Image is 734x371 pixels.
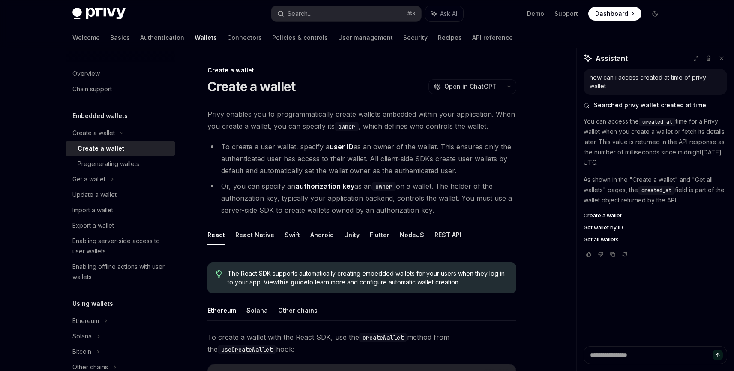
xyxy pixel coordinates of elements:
a: Create a wallet [584,212,727,219]
span: Privy enables you to programmatically create wallets embedded within your application. When you c... [207,108,516,132]
svg: Tip [216,270,222,278]
span: Ask AI [440,9,457,18]
a: Pregenerating wallets [66,156,175,172]
a: Dashboard [588,7,641,21]
a: this guide [278,278,308,286]
strong: user ID [330,142,354,151]
a: Get wallet by ID [584,224,727,231]
div: Export a wallet [72,220,114,231]
div: Enabling server-side access to user wallets [72,236,170,256]
span: Get wallet by ID [584,224,623,231]
button: Ethereum [207,300,236,320]
p: As shown in the "Create a wallet" and "Get all wallets" pages, the field is part of the wallet ob... [584,175,727,205]
a: Update a wallet [66,187,175,202]
button: Unity [344,225,360,245]
h1: Create a wallet [207,79,296,94]
div: how can i access created at time of privy wallet [590,73,721,90]
a: Overview [66,66,175,81]
div: Solana [72,331,92,341]
code: useCreateWallet [218,345,276,354]
h5: Using wallets [72,299,113,309]
span: Create a wallet [584,212,622,219]
button: Swift [285,225,300,245]
span: created_at [641,187,671,194]
a: Demo [527,9,544,18]
span: Dashboard [595,9,628,18]
span: created_at [642,118,672,125]
a: Basics [110,27,130,48]
div: Chain support [72,84,112,94]
div: Enabling offline actions with user wallets [72,262,170,282]
a: Wallets [195,27,217,48]
code: owner [335,122,359,131]
a: Authentication [140,27,184,48]
a: Chain support [66,81,175,97]
a: Get all wallets [584,236,727,243]
strong: authorization key [295,182,354,190]
button: Searched privy wallet created at time [584,101,727,109]
a: Support [554,9,578,18]
button: REST API [434,225,461,245]
a: Import a wallet [66,202,175,218]
div: Create a wallet [72,128,115,138]
div: Update a wallet [72,190,117,200]
button: Ask AI [425,6,463,21]
div: Get a wallet [72,174,105,184]
a: Security [403,27,428,48]
span: Searched privy wallet created at time [594,101,706,109]
span: Get all wallets [584,236,619,243]
h5: Embedded wallets [72,111,128,121]
span: Assistant [596,53,628,63]
button: Flutter [370,225,389,245]
span: The React SDK supports automatically creating embedded wallets for your users when they log in to... [228,269,507,287]
button: Android [310,225,334,245]
div: Pregenerating wallets [78,159,139,169]
button: Toggle dark mode [648,7,662,21]
a: Recipes [438,27,462,48]
button: Search...⌘K [271,6,421,21]
button: Open in ChatGPT [428,79,502,94]
button: React Native [235,225,274,245]
a: Create a wallet [66,141,175,156]
a: Connectors [227,27,262,48]
div: Search... [288,9,312,19]
p: You can access the time for a Privy wallet when you create a wallet or fetch its details later. T... [584,116,727,168]
div: Bitcoin [72,347,91,357]
code: createWallet [359,333,407,342]
button: Solana [246,300,268,320]
li: To create a user wallet, specify a as an owner of the wallet. This ensures only the authenticated... [207,141,516,177]
a: Policies & controls [272,27,328,48]
a: API reference [472,27,513,48]
a: Welcome [72,27,100,48]
span: ⌘ K [407,10,416,17]
span: To create a wallet with the React SDK, use the method from the hook: [207,331,516,355]
a: Enabling server-side access to user wallets [66,233,175,259]
div: Create a wallet [78,143,124,154]
li: Or, you can specify an as an on a wallet. The holder of the authorization key, typically your app... [207,180,516,216]
button: Send message [713,350,723,360]
a: Enabling offline actions with user wallets [66,259,175,285]
div: Overview [72,69,100,79]
code: owner [372,182,396,191]
button: Other chains [278,300,318,320]
div: Create a wallet [207,66,516,75]
a: User management [338,27,393,48]
span: Open in ChatGPT [444,82,497,91]
button: NodeJS [400,225,424,245]
button: React [207,225,225,245]
div: Ethereum [72,316,99,326]
img: dark logo [72,8,126,20]
a: Export a wallet [66,218,175,233]
div: Import a wallet [72,205,113,215]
